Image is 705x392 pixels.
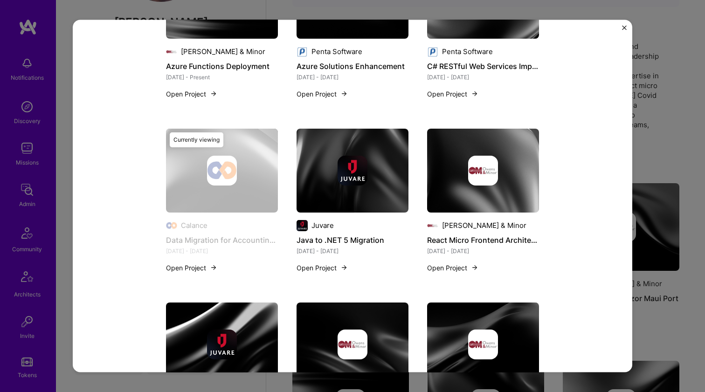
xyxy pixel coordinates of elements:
div: [DATE] - [DATE] [297,72,408,82]
img: cover [166,128,278,212]
img: cover [297,128,408,212]
img: Company logo [338,329,367,359]
div: Juvare [311,220,334,230]
button: Open Project [297,262,348,272]
div: Penta Software [311,47,362,56]
div: [DATE] - [DATE] [297,246,408,255]
div: Currently viewing [170,132,223,147]
div: Penta Software [442,47,493,56]
img: Company logo [207,329,237,359]
img: Company logo [468,155,498,185]
img: arrow-right [340,264,348,271]
button: Open Project [297,89,348,98]
button: Close [622,25,627,35]
div: [DATE] - Present [166,72,278,82]
img: cover [166,302,278,386]
h4: React Micro Frontend Architecture [427,234,539,246]
img: cover [297,302,408,386]
button: Open Project [166,262,217,272]
h4: Java to .NET 5 Migration [297,234,408,246]
img: Company logo [427,220,438,231]
h4: Azure Functions Deployment [166,60,278,72]
div: [PERSON_NAME] & Minor [442,220,526,230]
img: arrow-right [210,264,217,271]
img: Company logo [166,46,177,57]
img: arrow-right [471,264,478,271]
img: Company logo [297,46,308,57]
button: Open Project [427,89,478,98]
img: arrow-right [340,90,348,97]
img: arrow-right [210,90,217,97]
img: Company logo [468,329,498,359]
img: arrow-right [471,90,478,97]
div: [DATE] - [DATE] [427,72,539,82]
div: [PERSON_NAME] & Minor [181,47,265,56]
img: Company logo [427,46,438,57]
button: Open Project [427,262,478,272]
h4: C# RESTful Web Services Implementation [427,60,539,72]
img: Company logo [338,155,367,185]
button: Open Project [166,89,217,98]
img: cover [427,128,539,212]
h4: Azure Solutions Enhancement [297,60,408,72]
div: [DATE] - [DATE] [427,246,539,255]
img: Company logo [297,220,308,231]
img: cover [427,302,539,386]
